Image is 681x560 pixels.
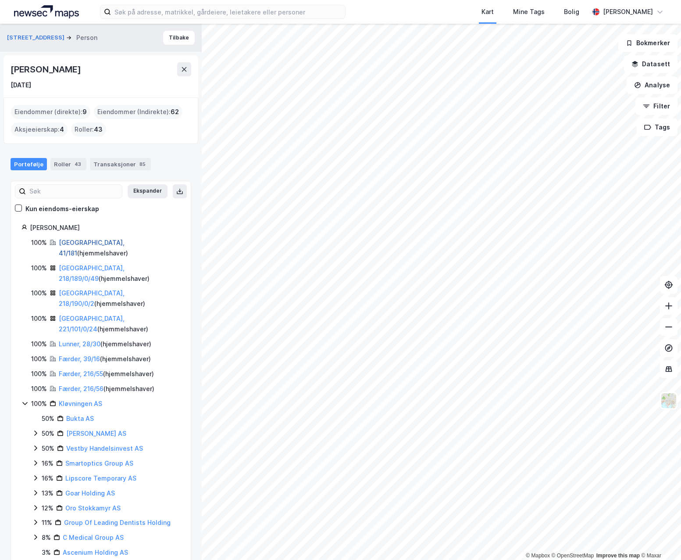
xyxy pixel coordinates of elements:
[31,237,47,248] div: 100%
[71,122,106,136] div: Roller :
[603,7,653,17] div: [PERSON_NAME]
[59,370,103,377] a: Færder, 216/55
[59,400,102,407] a: Kløvningen AS
[31,398,47,409] div: 100%
[552,553,594,559] a: OpenStreetMap
[66,415,94,422] a: Bukta AS
[7,33,66,42] button: [STREET_ADDRESS]
[65,489,115,497] a: Goar Holding AS
[42,458,53,469] div: 16%
[65,459,133,467] a: Smartoptics Group AS
[31,313,47,324] div: 100%
[64,519,171,526] a: Group Of Leading Dentists Holding
[627,76,677,94] button: Analyse
[66,445,143,452] a: Vestby Handelsinvest AS
[30,223,180,233] div: [PERSON_NAME]
[42,488,53,499] div: 13%
[564,7,579,17] div: Bolig
[59,354,151,364] div: ( hjemmelshaver )
[31,384,47,394] div: 100%
[128,184,168,198] button: Ekspander
[59,315,125,333] a: [GEOGRAPHIC_DATA], 221/101/0/24
[596,553,640,559] a: Improve this map
[90,158,151,170] div: Transaksjoner
[11,122,68,136] div: Aksjeeierskap :
[42,547,51,558] div: 3%
[59,384,154,394] div: ( hjemmelshaver )
[138,160,147,169] div: 85
[618,34,677,52] button: Bokmerker
[63,534,124,541] a: C Medical Group AS
[94,105,182,119] div: Eiendommer (Indirekte) :
[66,430,126,437] a: [PERSON_NAME] AS
[11,158,47,170] div: Portefølje
[171,107,179,117] span: 62
[63,549,128,556] a: Ascenium Holding AS
[42,443,54,454] div: 50%
[163,31,195,45] button: Tilbake
[513,7,545,17] div: Mine Tags
[42,413,54,424] div: 50%
[526,553,550,559] a: Mapbox
[59,385,103,392] a: Færder, 216/56
[65,474,136,482] a: Lipscore Temporary AS
[73,160,83,169] div: 43
[31,263,47,273] div: 100%
[59,288,180,309] div: ( hjemmelshaver )
[59,289,125,307] a: [GEOGRAPHIC_DATA], 218/190/0/2
[82,107,87,117] span: 9
[11,80,31,90] div: [DATE]
[25,204,99,214] div: Kun eiendoms-eierskap
[59,339,151,349] div: ( hjemmelshaver )
[31,354,47,364] div: 100%
[660,392,677,409] img: Z
[42,517,52,528] div: 11%
[481,7,494,17] div: Kart
[59,264,125,282] a: [GEOGRAPHIC_DATA], 218/189/0/49
[14,5,79,18] img: logo.a4113a55bc3d86da70a041830d287a7e.svg
[59,263,180,284] div: ( hjemmelshaver )
[42,532,51,543] div: 8%
[31,369,47,379] div: 100%
[59,340,100,348] a: Lunner, 28/30
[31,288,47,298] div: 100%
[76,32,97,43] div: Person
[59,369,154,379] div: ( hjemmelshaver )
[59,237,180,258] div: ( hjemmelshaver )
[50,158,86,170] div: Roller
[65,504,121,512] a: Oro Stokkamyr AS
[59,355,100,363] a: Færder, 39/16
[635,97,677,115] button: Filter
[42,428,54,439] div: 50%
[637,118,677,136] button: Tags
[11,105,90,119] div: Eiendommer (direkte) :
[637,518,681,560] div: Kontrollprogram for chat
[111,5,345,18] input: Søk på adresse, matrikkel, gårdeiere, leietakere eller personer
[26,185,122,198] input: Søk
[31,339,47,349] div: 100%
[59,239,125,257] a: [GEOGRAPHIC_DATA], 41/181
[11,62,82,76] div: [PERSON_NAME]
[637,518,681,560] iframe: Chat Widget
[60,124,64,135] span: 4
[42,473,53,484] div: 16%
[624,55,677,73] button: Datasett
[42,503,53,513] div: 12%
[94,124,103,135] span: 43
[59,313,180,334] div: ( hjemmelshaver )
